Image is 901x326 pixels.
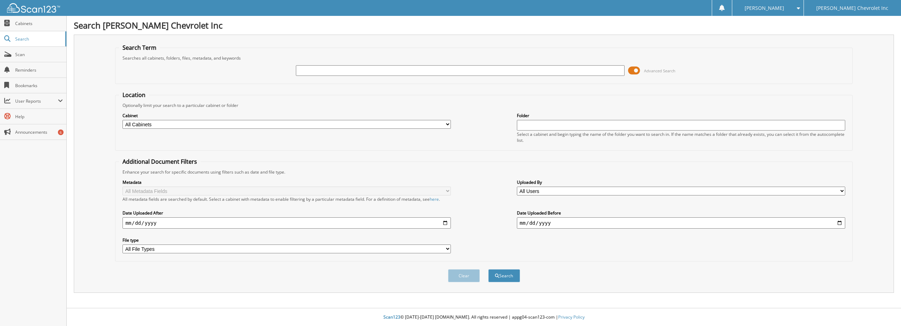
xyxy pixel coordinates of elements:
[15,52,63,58] span: Scan
[517,131,845,143] div: Select a cabinet and begin typing the name of the folder you want to search in. If the name match...
[123,196,451,202] div: All metadata fields are searched by default. Select a cabinet with metadata to enable filtering b...
[15,98,58,104] span: User Reports
[517,179,845,185] label: Uploaded By
[123,179,451,185] label: Metadata
[119,44,160,52] legend: Search Term
[74,19,894,31] h1: Search [PERSON_NAME] Chevrolet Inc
[119,158,201,165] legend: Additional Document Filters
[15,67,63,73] span: Reminders
[644,68,675,73] span: Advanced Search
[15,83,63,89] span: Bookmarks
[123,237,451,243] label: File type
[58,129,64,135] div: 6
[67,309,901,326] div: © [DATE]-[DATE] [DOMAIN_NAME]. All rights reserved | appg04-scan123-com |
[119,169,849,175] div: Enhance your search for specific documents using filters such as date and file type.
[119,91,149,99] legend: Location
[517,113,845,119] label: Folder
[430,196,439,202] a: here
[15,20,63,26] span: Cabinets
[123,210,451,216] label: Date Uploaded After
[15,114,63,120] span: Help
[15,36,62,42] span: Search
[448,269,480,282] button: Clear
[517,217,845,229] input: end
[488,269,520,282] button: Search
[816,6,888,10] span: [PERSON_NAME] Chevrolet Inc
[119,102,849,108] div: Optionally limit your search to a particular cabinet or folder
[517,210,845,216] label: Date Uploaded Before
[119,55,849,61] div: Searches all cabinets, folders, files, metadata, and keywords
[15,129,63,135] span: Announcements
[558,314,585,320] a: Privacy Policy
[123,113,451,119] label: Cabinet
[383,314,400,320] span: Scan123
[123,217,451,229] input: start
[745,6,784,10] span: [PERSON_NAME]
[7,3,60,13] img: scan123-logo-white.svg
